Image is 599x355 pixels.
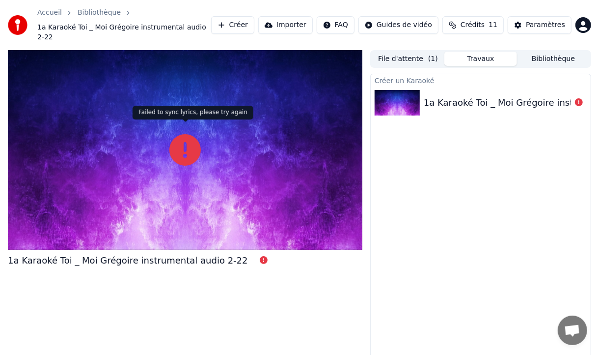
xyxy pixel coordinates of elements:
[8,15,27,35] img: youka
[526,20,565,30] div: Paramètres
[517,52,590,66] button: Bibliothèque
[489,20,497,30] span: 11
[558,316,587,345] div: Ouvrir le chat
[78,8,121,18] a: Bibliothèque
[37,8,62,18] a: Accueil
[372,52,444,66] button: File d'attente
[358,16,438,34] button: Guides de vidéo
[444,52,517,66] button: Travaux
[371,74,591,86] div: Créer un Karaoké
[461,20,485,30] span: Crédits
[317,16,354,34] button: FAQ
[133,106,253,119] div: Failed to sync lyrics, please try again
[37,23,211,42] span: 1a Karaoké Toi _ Moi Grégoire instrumental audio 2-22
[258,16,313,34] button: Importer
[8,254,248,267] div: 1a Karaoké Toi _ Moi Grégoire instrumental audio 2-22
[508,16,572,34] button: Paramètres
[37,8,211,42] nav: breadcrumb
[428,54,438,64] span: ( 1 )
[442,16,504,34] button: Crédits11
[211,16,254,34] button: Créer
